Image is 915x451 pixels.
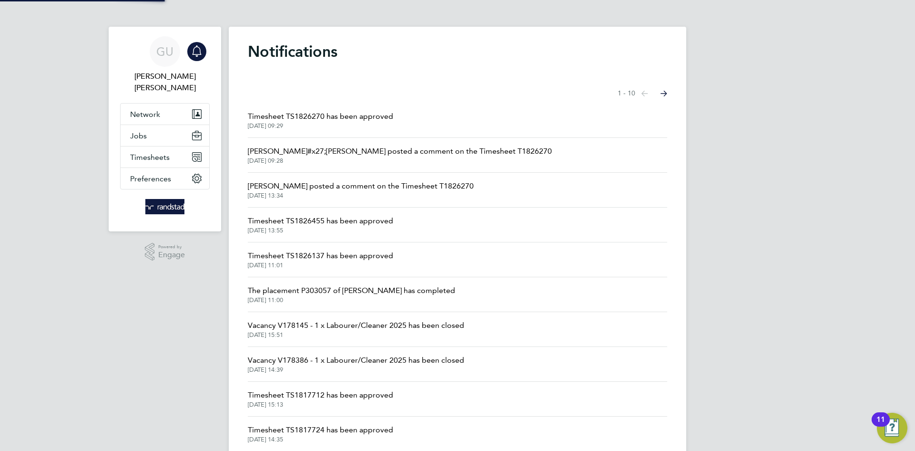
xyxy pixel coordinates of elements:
span: [DATE] 09:29 [248,122,393,130]
span: [PERSON_NAME] posted a comment on the Timesheet T1826270 [248,180,474,192]
span: GU [156,45,173,58]
span: Preferences [130,174,171,183]
span: [PERSON_NAME]#x27;[PERSON_NAME] posted a comment on the Timesheet T1826270 [248,146,552,157]
span: Timesheet TS1817712 has been approved [248,389,393,401]
a: Timesheet TS1817712 has been approved[DATE] 15:13 [248,389,393,409]
span: Vacancy V178145 - 1 x Labourer/Cleaner 2025 has been closed [248,320,464,331]
a: Go to home page [120,199,210,214]
span: [DATE] 11:00 [248,296,455,304]
a: The placement P303057 of [PERSON_NAME] has completed[DATE] 11:00 [248,285,455,304]
a: Vacancy V178145 - 1 x Labourer/Cleaner 2025 has been closed[DATE] 15:51 [248,320,464,339]
a: Powered byEngage [145,243,185,261]
span: [DATE] 15:13 [248,401,393,409]
a: GU[PERSON_NAME] [PERSON_NAME] [120,36,210,94]
img: randstad-logo-retina.png [145,199,185,214]
a: Timesheet TS1817724 has been approved[DATE] 14:35 [248,424,393,443]
span: Network [130,110,160,119]
span: [DATE] 13:55 [248,227,393,234]
span: [DATE] 14:39 [248,366,464,374]
a: Timesheet TS1826137 has been approved[DATE] 11:01 [248,250,393,269]
button: Preferences [121,168,209,189]
a: Timesheet TS1826455 has been approved[DATE] 13:55 [248,215,393,234]
span: Engage [158,251,185,259]
span: [DATE] 09:28 [248,157,552,165]
a: Timesheet TS1826270 has been approved[DATE] 09:29 [248,111,393,130]
span: [DATE] 14:35 [248,436,393,443]
span: Timesheets [130,153,170,162]
a: [PERSON_NAME]#x27;[PERSON_NAME] posted a comment on the Timesheet T1826270[DATE] 09:28 [248,146,552,165]
span: [DATE] 13:34 [248,192,474,199]
button: Timesheets [121,147,209,168]
button: Jobs [121,125,209,146]
span: [DATE] 15:51 [248,331,464,339]
button: Network [121,104,209,125]
span: The placement P303057 of [PERSON_NAME] has completed [248,285,455,296]
span: [DATE] 11:01 [248,262,393,269]
span: 1 - 10 [618,89,635,98]
a: Vacancy V178386 - 1 x Labourer/Cleaner 2025 has been closed[DATE] 14:39 [248,355,464,374]
span: Timesheet TS1826270 has been approved [248,111,393,122]
nav: Select page of notifications list [618,84,667,103]
span: Powered by [158,243,185,251]
h1: Notifications [248,42,667,61]
span: Vacancy V178386 - 1 x Labourer/Cleaner 2025 has been closed [248,355,464,366]
span: Timesheet TS1817724 has been approved [248,424,393,436]
button: Open Resource Center, 11 new notifications [877,413,907,443]
a: [PERSON_NAME] posted a comment on the Timesheet T1826270[DATE] 13:34 [248,180,474,199]
div: 11 [876,420,885,432]
span: Georgina Ulysses [120,71,210,94]
span: Jobs [130,131,147,140]
nav: Main navigation [109,27,221,231]
span: Timesheet TS1826455 has been approved [248,215,393,227]
span: Timesheet TS1826137 has been approved [248,250,393,262]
